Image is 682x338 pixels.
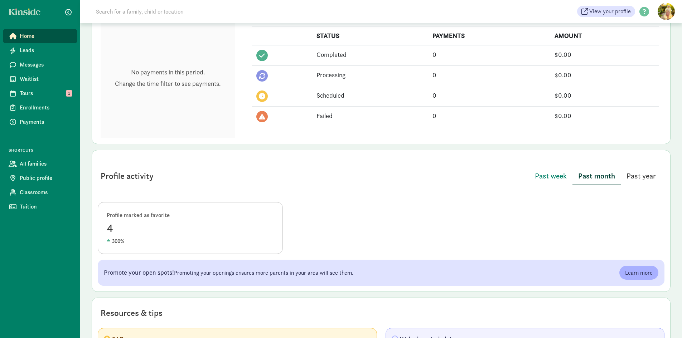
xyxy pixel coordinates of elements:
div: Completed [316,50,424,59]
button: Past year [621,167,662,185]
a: All families [3,157,77,171]
div: 0 [432,111,546,121]
iframe: Chat Widget [646,304,682,338]
th: AMOUNT [550,26,659,45]
a: Tours 1 [3,86,77,101]
div: Failed [316,111,424,121]
span: Tuition [20,202,72,211]
button: Past month [572,167,621,185]
span: Enrollments [20,103,72,112]
button: Past week [529,167,572,185]
a: Public profile [3,171,77,185]
div: $0.00 [555,70,654,80]
a: Home [3,29,77,43]
a: Messages [3,58,77,72]
div: Profile activity [101,170,154,182]
a: Enrollments [3,101,77,115]
span: Leads [20,46,72,55]
div: 0 [432,90,546,100]
a: Leads [3,43,77,58]
a: Payments [3,115,77,129]
span: Past month [578,170,615,182]
span: Tours [20,89,72,98]
div: Scheduled [316,90,424,100]
div: 0 [432,70,546,80]
span: All families [20,160,72,168]
a: View your profile [577,6,635,17]
a: Classrooms [3,185,77,200]
span: Public profile [20,174,72,182]
span: Payments [20,118,72,126]
a: Learn more [619,266,658,280]
div: $0.00 [555,50,654,59]
p: Promoting your openings ensures more parents in your area will see them. [104,268,353,277]
span: Past week [535,170,567,182]
div: Processing [316,70,424,80]
div: $0.00 [555,111,654,121]
th: PAYMENTS [428,26,551,45]
a: Tuition [3,200,77,214]
span: Promote your open spots! [104,268,174,276]
div: $0.00 [555,90,654,100]
span: Messages [20,60,72,69]
div: 300% [107,237,274,245]
p: Change the time filter to see payments. [115,79,221,88]
div: Profile marked as favorite [107,211,274,220]
span: Learn more [625,269,653,277]
span: View your profile [589,7,631,16]
p: No payments in this period. [115,68,221,77]
div: 4 [107,220,274,237]
span: Classrooms [20,188,72,197]
a: Waitlist [3,72,77,86]
th: STATUS [312,26,428,45]
div: 0 [432,50,546,59]
span: Past year [627,170,656,182]
span: Home [20,32,72,40]
div: Resources & tips [101,307,163,319]
span: Waitlist [20,75,72,83]
span: 1 [66,90,72,97]
input: Search for a family, child or location [92,4,292,19]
